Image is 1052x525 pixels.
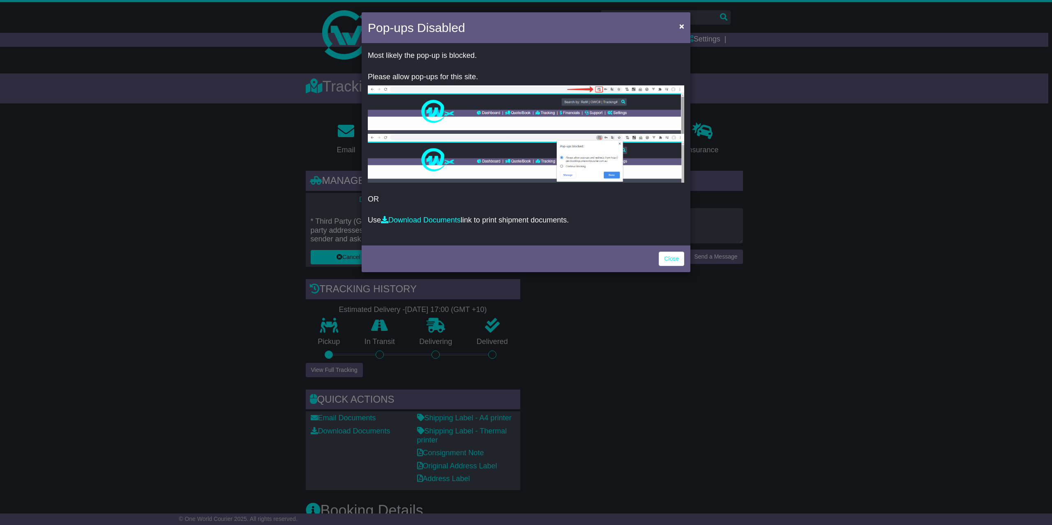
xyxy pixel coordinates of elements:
h4: Pop-ups Disabled [368,18,465,37]
p: Most likely the pop-up is blocked. [368,51,684,60]
button: Close [675,18,688,34]
a: Close [659,252,684,266]
div: OR [362,45,690,243]
span: × [679,21,684,31]
p: Use link to print shipment documents. [368,216,684,225]
a: Download Documents [381,216,461,224]
img: allow-popup-2.png [368,134,684,183]
p: Please allow pop-ups for this site. [368,73,684,82]
img: allow-popup-1.png [368,85,684,134]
